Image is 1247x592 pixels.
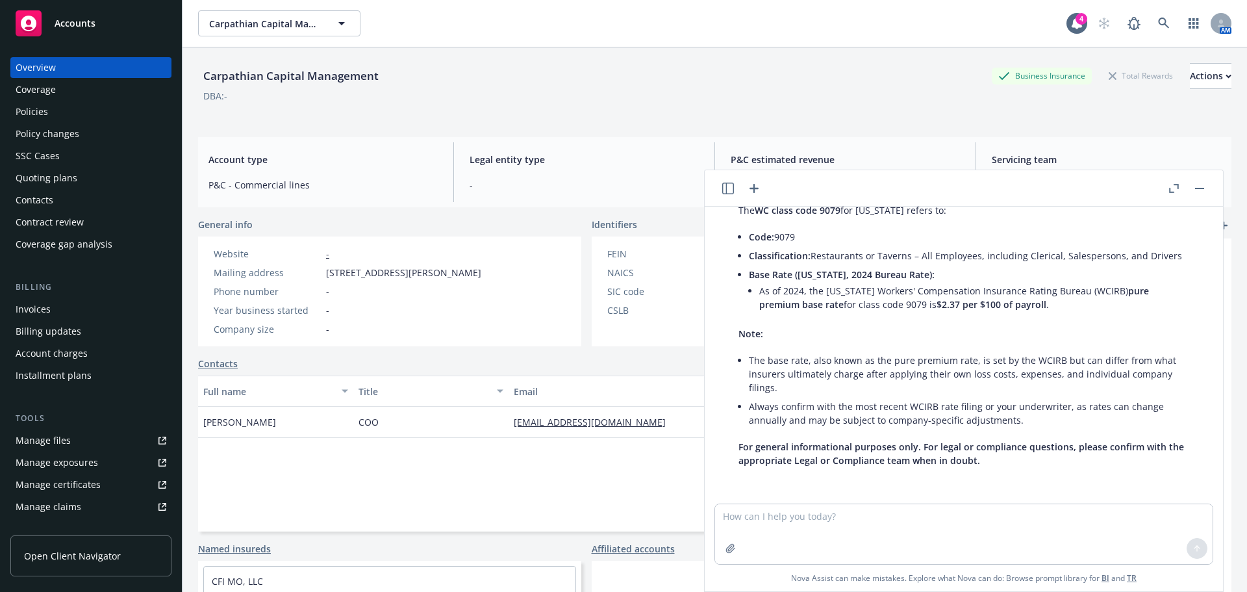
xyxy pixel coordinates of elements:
[24,549,121,563] span: Open Client Navigator
[992,68,1092,84] div: Business Insurance
[10,321,171,342] a: Billing updates
[16,474,101,495] div: Manage certificates
[326,322,329,336] span: -
[214,247,321,261] div: Website
[738,203,1189,217] p: The for [US_STATE] refers to:
[470,178,699,192] span: -
[359,415,379,429] span: COO
[326,248,329,260] a: -
[16,79,56,100] div: Coverage
[1151,10,1177,36] a: Search
[359,385,489,398] div: Title
[710,565,1218,591] span: Nova Assist can make mistakes. Explore what Nova can do: Browse prompt library for and
[759,281,1189,314] li: As of 2024, the [US_STATE] Workers' Compensation Insurance Rating Bureau (WCIRB) for class code 9...
[214,266,321,279] div: Mailing address
[607,266,714,279] div: NAICS
[1181,10,1207,36] a: Switch app
[16,430,71,451] div: Manage files
[353,376,509,407] button: Title
[208,153,438,166] span: Account type
[16,146,60,166] div: SSC Cases
[1127,573,1137,584] a: TR
[16,57,56,78] div: Overview
[10,146,171,166] a: SSC Cases
[10,519,171,539] a: Manage BORs
[10,430,171,451] a: Manage files
[514,385,748,398] div: Email
[198,357,238,370] a: Contacts
[10,452,171,473] a: Manage exposures
[749,246,1189,265] li: Restaurants or Taverns – All Employees, including Clerical, Salespersons, and Drivers
[10,474,171,495] a: Manage certificates
[1076,13,1087,25] div: 4
[10,79,171,100] a: Coverage
[1190,64,1231,88] div: Actions
[16,519,77,539] div: Manage BORs
[203,89,227,103] div: DBA: -
[214,303,321,317] div: Year business started
[607,247,714,261] div: FEIN
[10,101,171,122] a: Policies
[16,452,98,473] div: Manage exposures
[214,285,321,298] div: Phone number
[203,415,276,429] span: [PERSON_NAME]
[198,68,384,84] div: Carpathian Capital Management
[10,212,171,233] a: Contract review
[16,101,48,122] div: Policies
[738,441,1184,467] span: For general informational purposes only. For legal or compliance questions, please confirm with t...
[509,376,767,407] button: Email
[607,303,714,317] div: CSLB
[10,168,171,188] a: Quoting plans
[10,412,171,425] div: Tools
[1102,68,1179,84] div: Total Rewards
[514,416,676,428] a: [EMAIL_ADDRESS][DOMAIN_NAME]
[749,227,1189,246] li: 9079
[16,123,79,144] div: Policy changes
[16,190,53,211] div: Contacts
[198,10,360,36] button: Carpathian Capital Management
[749,351,1189,397] li: The base rate, also known as the pure premium rate, is set by the WCIRB but can differ from what ...
[592,218,637,231] span: Identifiers
[203,385,334,398] div: Full name
[1102,573,1109,584] a: BI
[10,5,171,42] a: Accounts
[16,299,51,320] div: Invoices
[16,234,112,255] div: Coverage gap analysis
[16,168,77,188] div: Quoting plans
[10,365,171,386] a: Installment plans
[10,299,171,320] a: Invoices
[607,285,714,298] div: SIC code
[1091,10,1117,36] a: Start snowing
[198,376,353,407] button: Full name
[1190,63,1231,89] button: Actions
[992,153,1221,166] span: Servicing team
[738,328,763,340] span: Note:
[214,322,321,336] div: Company size
[16,496,81,517] div: Manage claims
[10,57,171,78] a: Overview
[326,303,329,317] span: -
[16,212,84,233] div: Contract review
[208,178,438,192] span: P&C - Commercial lines
[10,123,171,144] a: Policy changes
[326,266,481,279] span: [STREET_ADDRESS][PERSON_NAME]
[1216,218,1231,233] a: add
[212,575,263,587] a: CFI MO, LLC
[198,218,253,231] span: General info
[755,204,840,216] span: WC class code 9079
[10,496,171,517] a: Manage claims
[10,190,171,211] a: Contacts
[16,321,81,342] div: Billing updates
[749,231,774,243] span: Code:
[470,153,699,166] span: Legal entity type
[749,250,811,262] span: Classification:
[55,18,95,29] span: Accounts
[1121,10,1147,36] a: Report a Bug
[10,234,171,255] a: Coverage gap analysis
[16,365,92,386] div: Installment plans
[198,542,271,556] a: Named insureds
[16,343,88,364] div: Account charges
[10,343,171,364] a: Account charges
[592,542,675,556] a: Affiliated accounts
